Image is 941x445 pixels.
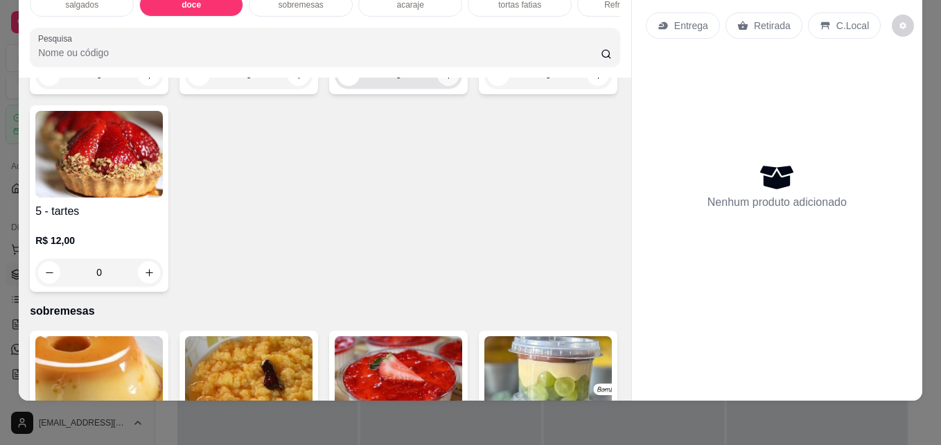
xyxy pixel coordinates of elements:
p: Nenhum produto adicionado [707,194,847,211]
p: Entrega [674,19,708,33]
img: product-image [335,336,462,423]
button: decrease-product-quantity [38,261,60,283]
h4: 5 - tartes [35,203,163,220]
img: product-image [35,111,163,198]
label: Pesquisa [38,33,77,44]
button: decrease-product-quantity [892,15,914,37]
p: R$ 12,00 [35,234,163,247]
input: Pesquisa [38,46,601,60]
img: product-image [185,336,313,423]
p: C.Local [836,19,869,33]
img: product-image [35,336,163,423]
button: increase-product-quantity [138,261,160,283]
p: sobremesas [30,303,620,320]
p: Retirada [754,19,791,33]
img: product-image [484,336,612,423]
